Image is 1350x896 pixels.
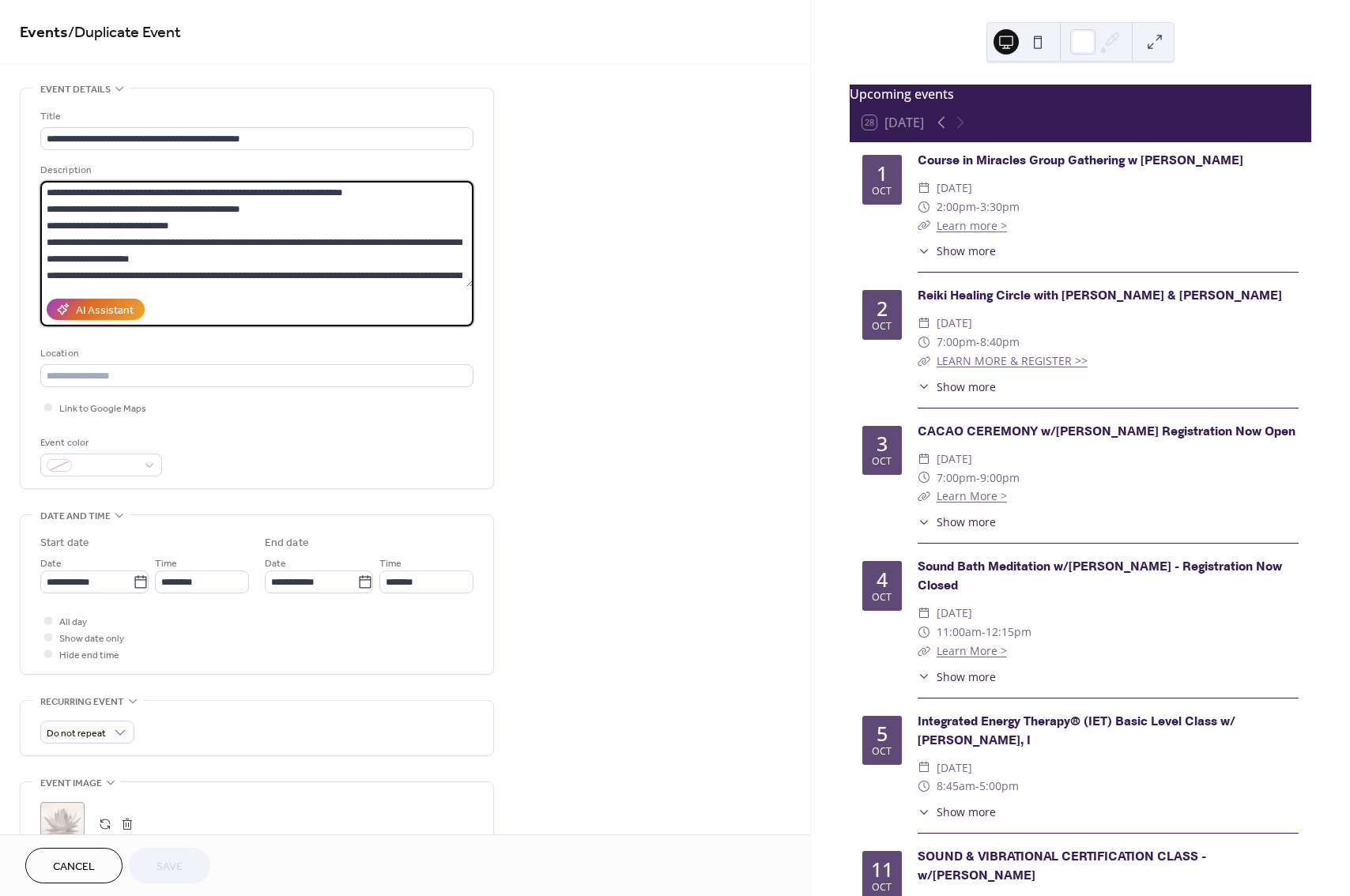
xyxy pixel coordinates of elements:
div: 1 [877,164,888,183]
div: ​ [918,487,930,506]
div: Description [40,162,470,179]
span: 8:45am [937,777,975,796]
span: / Duplicate Event [68,17,181,48]
div: ​ [918,804,930,820]
span: [DATE] [937,450,972,469]
button: ​Show more [918,668,996,685]
span: - [975,777,979,796]
span: 3:30pm [980,198,1020,216]
div: Event color [40,435,159,451]
div: ​ [918,469,930,488]
span: [DATE] [937,604,972,623]
span: Show more [937,378,996,395]
button: Cancel [25,848,123,883]
div: ​ [918,179,930,198]
div: ​ [918,314,930,333]
div: 4 [877,570,888,589]
div: Oct [872,322,892,332]
span: Show more [937,804,996,820]
span: Date [265,555,286,572]
span: All day [59,614,87,631]
span: Show more [937,243,996,259]
div: 5 [877,724,888,744]
button: ​Show more [918,378,996,395]
button: ​Show more [918,804,996,820]
div: Start date [40,535,89,552]
span: Date [40,555,62,572]
div: ​ [918,378,930,395]
div: 3 [877,434,888,454]
span: Event details [40,81,111,98]
div: Oct [872,186,892,197]
button: AI Assistant [47,299,145,320]
span: Show more [937,668,996,685]
span: Do not repeat [47,725,106,743]
span: Recurring event [40,694,124,710]
span: Time [155,555,177,572]
span: Show more [937,514,996,530]
span: - [976,198,980,216]
div: ​ [918,759,930,777]
span: - [976,469,980,488]
div: ​ [918,333,930,352]
span: 2:00pm [937,198,976,216]
div: 2 [877,299,888,318]
span: 7:00pm [937,469,976,488]
div: Title [40,108,470,125]
div: ​ [918,623,930,642]
div: ​ [918,352,930,371]
a: LEARN MORE & REGISTER >> [937,353,1088,368]
div: Integrated Energy Therapy® (IET) Basic Level Class w/ [PERSON_NAME], I [918,713,1299,751]
span: Date and time [40,508,111,525]
span: [DATE] [937,179,972,198]
span: 11:00am [937,623,982,642]
button: ​Show more [918,514,996,530]
div: 11 [871,860,893,879]
div: ​ [918,450,930,469]
div: ​ [918,514,930,530]
span: 7:00pm [937,333,976,352]
span: [DATE] [937,759,972,777]
span: Hide end time [59,647,119,664]
span: [DATE] [937,314,972,333]
a: SOUND & VIBRATIONAL CERTIFICATION CLASS - w/[PERSON_NAME] [918,849,1206,884]
span: Cancel [53,859,95,875]
div: ​ [918,198,930,216]
div: End date [265,535,309,552]
span: 8:40pm [980,333,1020,352]
a: Learn More > [937,643,1007,658]
div: ​ [918,604,930,623]
div: AI Assistant [76,303,134,319]
div: Oct [872,747,892,757]
div: Location [40,345,470,362]
span: Link to Google Maps [59,401,146,417]
div: ; [40,802,85,846]
div: ​ [918,216,930,235]
a: CACAO CEREMONY w/[PERSON_NAME] Registration Now Open [918,424,1295,440]
div: Oct [872,457,892,467]
a: Learn more > [937,218,1007,233]
a: Course in Miracles Group Gathering w [PERSON_NAME] [918,152,1243,169]
div: ​ [918,243,930,259]
a: Learn More > [937,488,1007,503]
span: Show date only [59,631,124,647]
span: Time [379,555,402,572]
div: Upcoming events [850,85,1311,104]
span: - [976,333,980,352]
a: Reiki Healing Circle with [PERSON_NAME] & [PERSON_NAME] [918,288,1282,304]
button: ​Show more [918,243,996,259]
span: 9:00pm [980,469,1020,488]
div: Oct [872,593,892,603]
span: 12:15pm [986,623,1031,642]
div: ​ [918,668,930,685]
span: 5:00pm [979,777,1019,796]
div: ​ [918,642,930,661]
span: - [982,623,986,642]
a: Events [20,17,68,48]
div: ​ [918,777,930,796]
a: Sound Bath Meditation w/[PERSON_NAME] - Registration Now Closed [918,559,1282,594]
div: Oct [872,883,892,893]
span: Event image [40,775,102,792]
